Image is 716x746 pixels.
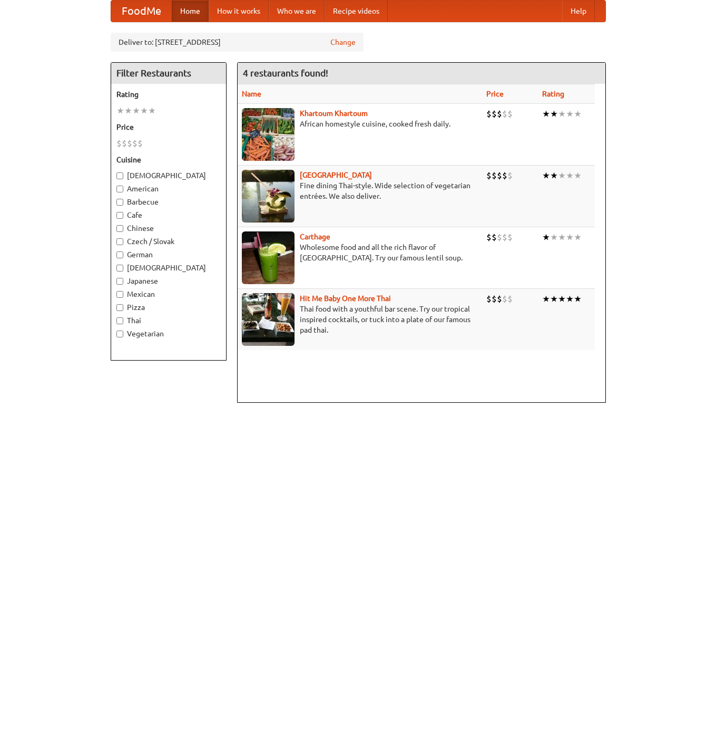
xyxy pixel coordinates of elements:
[148,105,156,117] li: ★
[300,294,391,303] a: Hit Me Baby One More Thai
[492,108,497,120] li: $
[542,108,550,120] li: ★
[116,170,221,181] label: [DEMOGRAPHIC_DATA]
[116,122,221,132] h5: Price
[116,331,123,337] input: Vegetarian
[566,293,574,305] li: ★
[330,37,356,47] a: Change
[242,119,478,129] p: African homestyle cuisine, cooked fresh daily.
[502,108,507,120] li: $
[140,105,148,117] li: ★
[566,231,574,243] li: ★
[111,1,172,22] a: FoodMe
[497,108,502,120] li: $
[116,105,124,117] li: ★
[497,293,502,305] li: $
[492,231,497,243] li: $
[574,108,582,120] li: ★
[562,1,595,22] a: Help
[116,223,221,234] label: Chinese
[300,171,372,179] a: [GEOGRAPHIC_DATA]
[574,231,582,243] li: ★
[116,154,221,165] h5: Cuisine
[550,293,558,305] li: ★
[116,172,123,179] input: [DEMOGRAPHIC_DATA]
[116,289,221,299] label: Mexican
[550,108,558,120] li: ★
[566,170,574,181] li: ★
[507,231,513,243] li: $
[116,328,221,339] label: Vegetarian
[116,236,221,247] label: Czech / Slovak
[558,293,566,305] li: ★
[558,108,566,120] li: ★
[558,170,566,181] li: ★
[550,170,558,181] li: ★
[300,232,330,241] a: Carthage
[116,183,221,194] label: American
[242,293,295,346] img: babythai.jpg
[492,293,497,305] li: $
[486,170,492,181] li: $
[269,1,325,22] a: Who we are
[242,231,295,284] img: carthage.jpg
[116,138,122,149] li: $
[300,109,368,118] a: Khartoum Khartoum
[116,251,123,258] input: German
[116,304,123,311] input: Pizza
[497,170,502,181] li: $
[132,138,138,149] li: $
[502,293,507,305] li: $
[542,231,550,243] li: ★
[116,249,221,260] label: German
[116,317,123,324] input: Thai
[116,212,123,219] input: Cafe
[507,170,513,181] li: $
[172,1,209,22] a: Home
[542,90,564,98] a: Rating
[502,231,507,243] li: $
[486,231,492,243] li: $
[242,180,478,201] p: Fine dining Thai-style. Wide selection of vegetarian entrées. We also deliver.
[116,89,221,100] h5: Rating
[486,293,492,305] li: $
[574,170,582,181] li: ★
[243,68,328,78] ng-pluralize: 4 restaurants found!
[242,242,478,263] p: Wholesome food and all the rich flavor of [GEOGRAPHIC_DATA]. Try our famous lentil soup.
[507,108,513,120] li: $
[116,186,123,192] input: American
[242,108,295,161] img: khartoum.jpg
[486,90,504,98] a: Price
[124,105,132,117] li: ★
[127,138,132,149] li: $
[116,315,221,326] label: Thai
[325,1,388,22] a: Recipe videos
[550,231,558,243] li: ★
[116,276,221,286] label: Japanese
[116,265,123,272] input: [DEMOGRAPHIC_DATA]
[242,304,478,335] p: Thai food with a youthful bar scene. Try our tropical inspired cocktails, or tuck into a plate of...
[116,238,123,245] input: Czech / Slovak
[242,90,261,98] a: Name
[492,170,497,181] li: $
[507,293,513,305] li: $
[574,293,582,305] li: ★
[116,263,221,273] label: [DEMOGRAPHIC_DATA]
[116,291,123,298] input: Mexican
[497,231,502,243] li: $
[542,170,550,181] li: ★
[116,225,123,232] input: Chinese
[566,108,574,120] li: ★
[138,138,143,149] li: $
[542,293,550,305] li: ★
[502,170,507,181] li: $
[486,108,492,120] li: $
[116,199,123,206] input: Barbecue
[116,197,221,207] label: Barbecue
[558,231,566,243] li: ★
[116,278,123,285] input: Japanese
